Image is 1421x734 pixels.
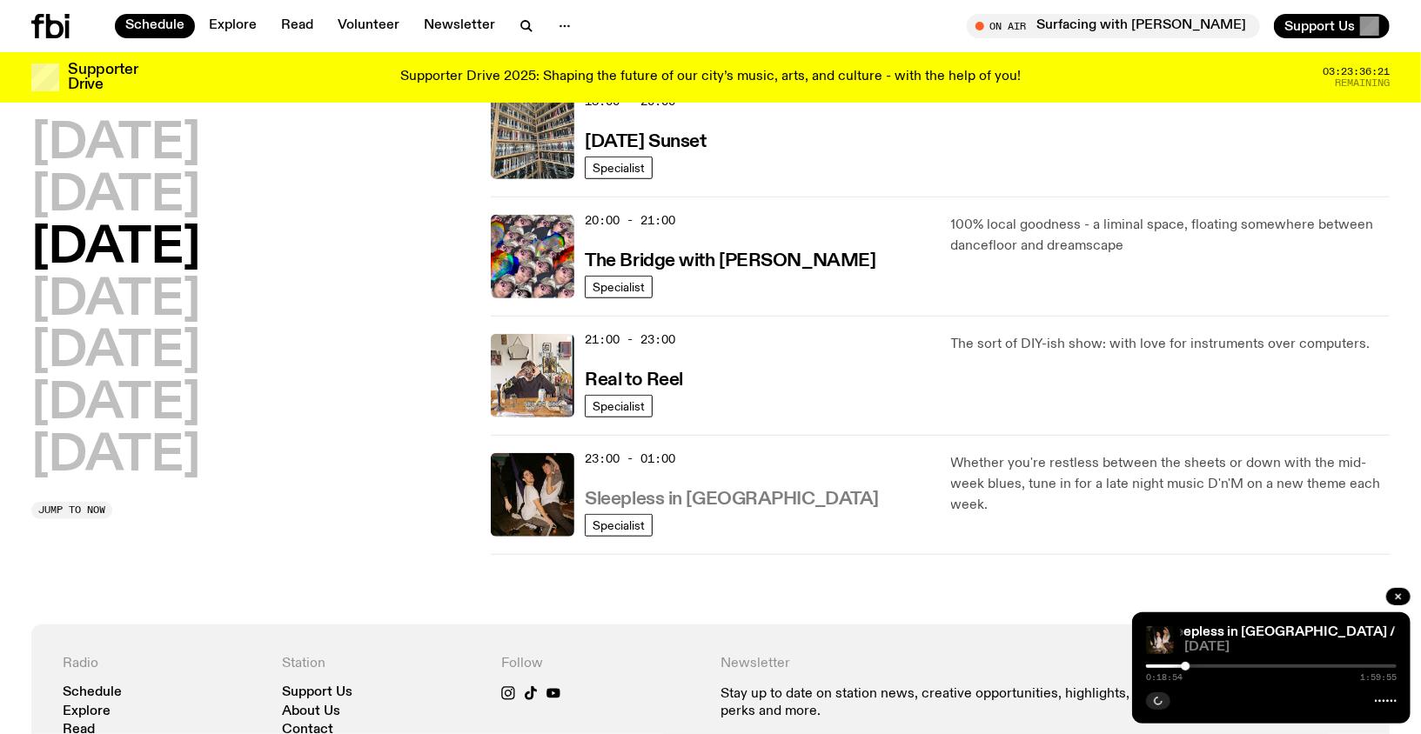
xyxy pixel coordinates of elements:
a: Read [271,14,324,38]
span: Specialist [593,280,645,293]
a: Specialist [585,157,653,179]
p: 100% local goodness - a liminal space, floating somewhere between dancefloor and dreamscape [951,215,1390,257]
a: Sleepless in [GEOGRAPHIC_DATA] [585,487,879,509]
h4: Newsletter [721,656,1139,672]
a: Schedule [63,686,122,699]
span: [DATE] [1184,641,1397,654]
a: Support Us [282,686,352,699]
span: 21:00 - 23:00 [585,331,675,348]
span: Jump to now [38,505,105,515]
a: Explore [63,705,111,718]
p: The sort of DIY-ish show: with love for instruments over computers. [951,334,1390,355]
a: Explore [198,14,267,38]
h4: Follow [501,656,700,672]
span: Remaining [1335,78,1390,88]
h4: Station [282,656,480,672]
span: Specialist [593,161,645,174]
button: [DATE] [31,172,200,221]
a: Specialist [585,514,653,537]
a: Volunteer [327,14,410,38]
span: Specialist [593,518,645,531]
span: Specialist [593,399,645,412]
a: Specialist [585,276,653,298]
button: [DATE] [31,277,200,325]
a: The Bridge with [PERSON_NAME] [585,249,875,270]
button: Support Us [1274,14,1390,38]
button: On AirSurfacing with [PERSON_NAME] [967,14,1260,38]
a: [DATE] Sunset [585,130,706,151]
span: 20:00 - 21:00 [585,212,675,229]
span: 23:00 - 01:00 [585,450,675,467]
img: Marcus Whale is on the left, bent to his knees and arching back with a gleeful look his face He i... [491,453,574,537]
h3: Supporter Drive [68,63,137,92]
span: 1:59:55 [1360,673,1397,682]
button: Jump to now [31,502,112,519]
img: Marcus Whale is on the left, bent to his knees and arching back with a gleeful look his face He i... [1146,626,1174,654]
a: Schedule [115,14,195,38]
p: Supporter Drive 2025: Shaping the future of our city’s music, arts, and culture - with the help o... [400,70,1021,85]
a: Real to Reel [585,368,683,390]
button: [DATE] [31,380,200,429]
button: [DATE] [31,120,200,169]
h3: [DATE] Sunset [585,133,706,151]
span: Support Us [1284,18,1355,34]
h4: Radio [63,656,261,672]
h3: Real to Reel [585,371,683,390]
a: Specialist [585,395,653,417]
h3: The Bridge with [PERSON_NAME] [585,252,875,270]
span: 0:18:54 [1146,673,1183,682]
button: [DATE] [31,328,200,377]
p: Whether you're restless between the sheets or down with the mid-week blues, tune in for a late ni... [951,453,1390,516]
p: Stay up to date on station news, creative opportunities, highlights, perks and more. [721,686,1139,719]
img: Jasper Craig Adams holds a vintage camera to his eye, obscuring his face. He is wearing a grey ju... [491,334,574,417]
img: A corner shot of the fbi music library [491,96,574,179]
button: [DATE] [31,224,200,273]
a: About Us [282,705,340,718]
button: [DATE] [31,432,200,481]
a: Newsletter [413,14,506,38]
h3: Sleepless in [GEOGRAPHIC_DATA] [585,490,879,509]
span: 03:23:36:21 [1323,67,1390,77]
